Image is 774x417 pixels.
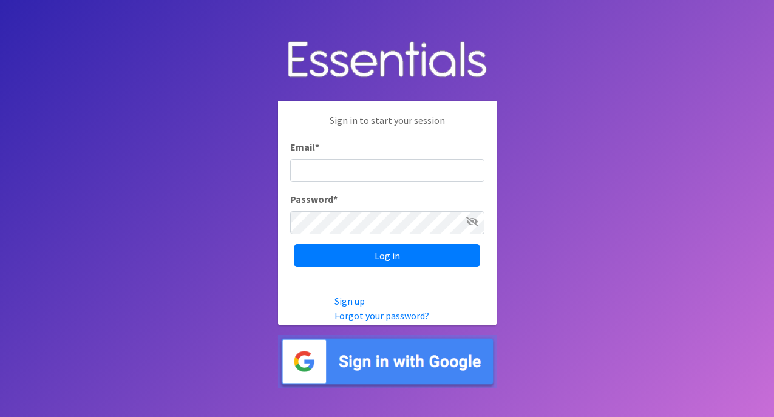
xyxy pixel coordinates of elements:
[290,113,484,140] p: Sign in to start your session
[294,244,480,267] input: Log in
[290,140,319,154] label: Email
[315,141,319,153] abbr: required
[278,29,497,92] img: Human Essentials
[334,310,429,322] a: Forgot your password?
[334,295,365,307] a: Sign up
[290,192,338,206] label: Password
[333,193,338,205] abbr: required
[278,335,497,388] img: Sign in with Google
